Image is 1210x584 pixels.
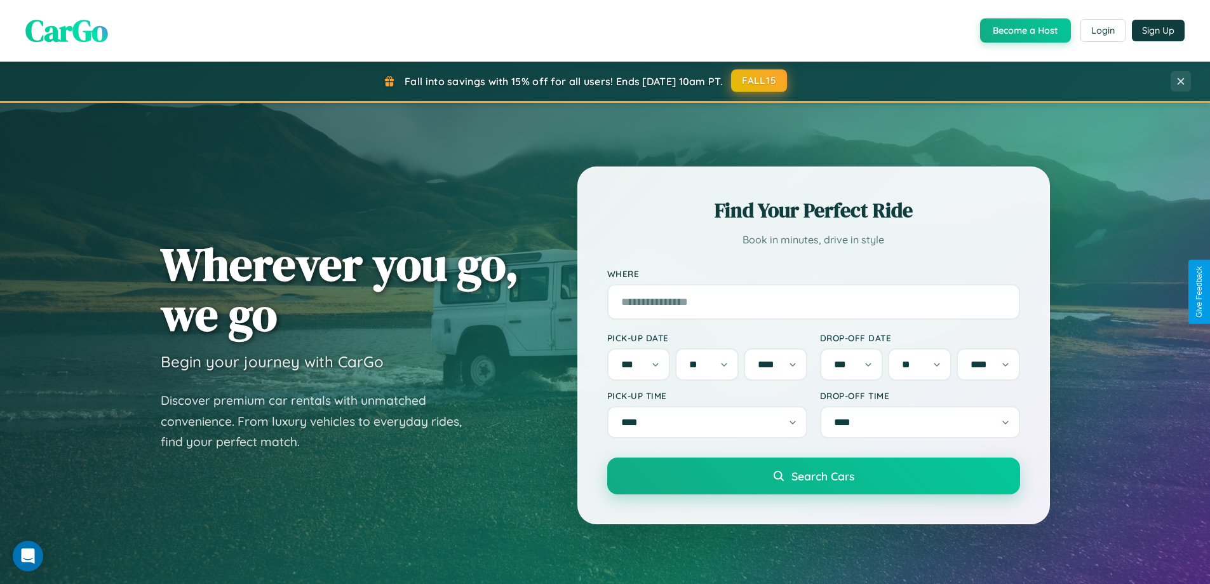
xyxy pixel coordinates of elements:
label: Pick-up Time [607,390,807,401]
button: Login [1080,19,1126,42]
span: Fall into savings with 15% off for all users! Ends [DATE] 10am PT. [405,75,723,88]
h1: Wherever you go, we go [161,239,519,339]
label: Drop-off Date [820,332,1020,343]
p: Discover premium car rentals with unmatched convenience. From luxury vehicles to everyday rides, ... [161,390,478,452]
button: Become a Host [980,18,1071,43]
div: Give Feedback [1195,266,1204,318]
h3: Begin your journey with CarGo [161,352,384,371]
label: Pick-up Date [607,332,807,343]
button: Sign Up [1132,20,1185,41]
h2: Find Your Perfect Ride [607,196,1020,224]
label: Drop-off Time [820,390,1020,401]
span: Search Cars [791,469,854,483]
button: FALL15 [731,69,787,92]
div: Open Intercom Messenger [13,541,43,571]
label: Where [607,268,1020,279]
span: CarGo [25,10,108,51]
p: Book in minutes, drive in style [607,231,1020,249]
button: Search Cars [607,458,1020,494]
